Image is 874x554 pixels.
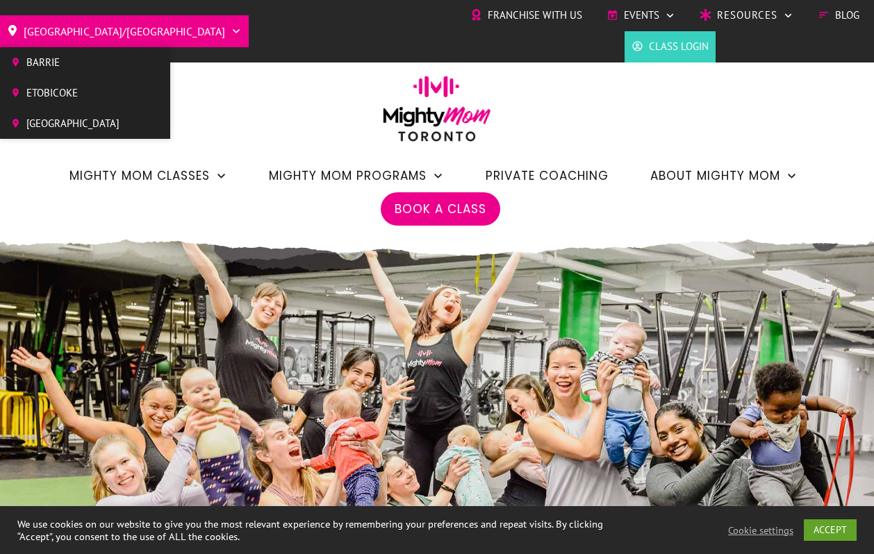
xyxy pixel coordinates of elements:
a: Mighty Mom Programs [269,164,444,187]
a: Blog [818,5,859,26]
a: Book a Class [395,197,486,221]
span: Franchise with Us [488,5,582,26]
a: Resources [700,5,793,26]
span: Mighty Mom Programs [269,164,427,187]
span: Class Login [649,36,709,57]
a: Private Coaching [486,164,609,187]
a: Class Login [632,36,709,57]
span: [GEOGRAPHIC_DATA]/[GEOGRAPHIC_DATA] [24,20,225,42]
a: Mighty Mom Classes [69,164,227,187]
a: About Mighty Mom [650,164,798,187]
img: mightymom-logo-toronto [376,76,498,151]
span: Resources [717,5,777,26]
span: Barrie [26,52,119,73]
a: Events [607,5,675,26]
div: We use cookies on our website to give you the most relevant experience by remembering your prefer... [17,518,605,543]
a: ACCEPT [804,519,857,541]
span: Blog [835,5,859,26]
span: Etobicoke [26,83,119,103]
span: About Mighty Mom [650,164,780,187]
a: [GEOGRAPHIC_DATA]/[GEOGRAPHIC_DATA] [7,20,242,42]
span: Mighty Mom Classes [69,164,210,187]
span: Events [624,5,659,26]
a: Cookie settings [728,524,793,537]
span: [GEOGRAPHIC_DATA] [26,113,119,134]
a: Franchise with Us [470,5,582,26]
